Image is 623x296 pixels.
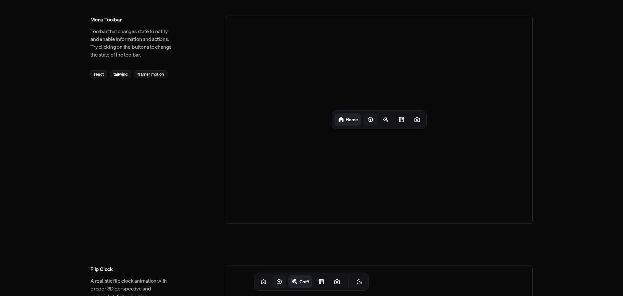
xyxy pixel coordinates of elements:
[346,116,358,122] h1: Home
[288,275,312,288] a: Craft
[90,265,174,273] h3: Flip Clock
[110,70,131,78] div: tailwind
[353,275,366,288] button: Toggle Theme
[90,27,174,58] p: Toolbar that changes state to notify and enable information and actions. Try clicking on the butt...
[90,70,107,78] div: react
[299,278,309,285] h1: Craft
[90,16,174,23] h3: Menu Toolbar
[134,70,167,78] div: framer motion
